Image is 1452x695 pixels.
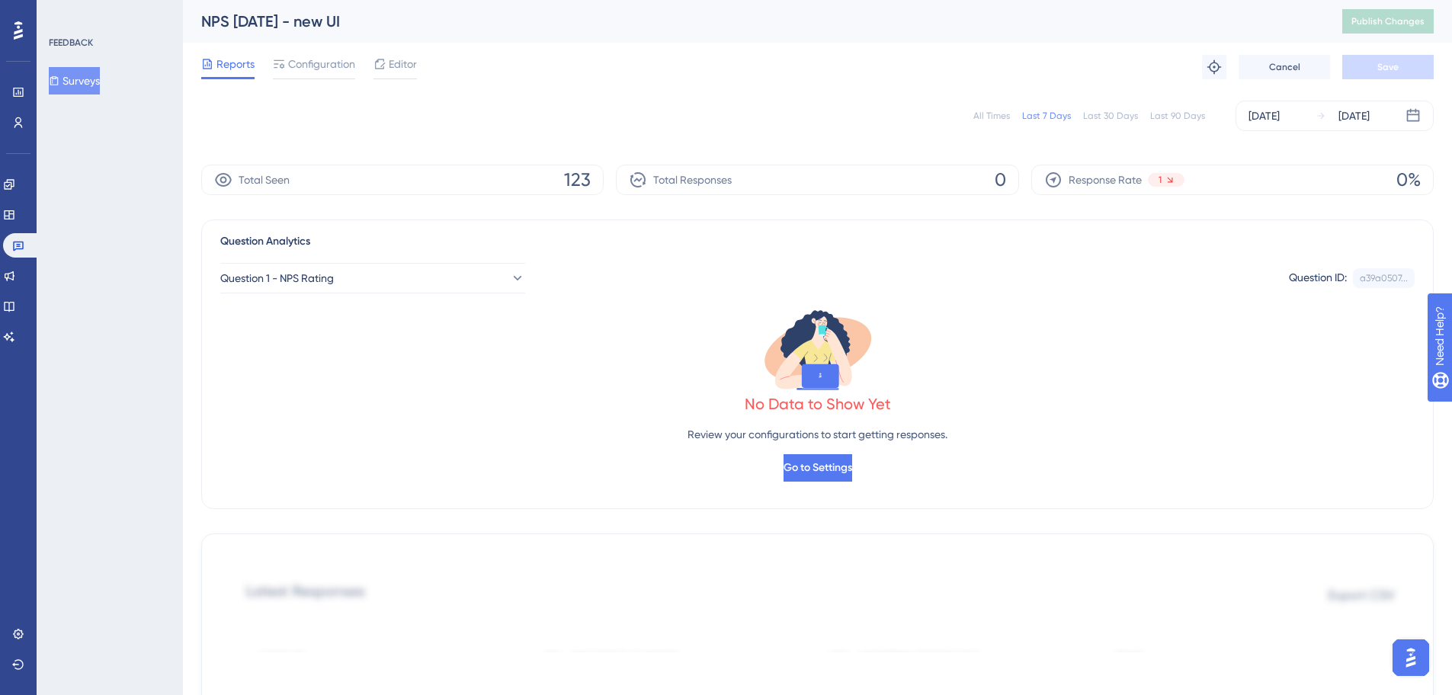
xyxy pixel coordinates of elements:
span: Total Seen [239,171,290,189]
span: Configuration [288,55,355,73]
div: No Data to Show Yet [745,393,891,415]
div: [DATE] [1248,107,1280,125]
button: Publish Changes [1342,9,1434,34]
div: Last 7 Days [1022,110,1071,122]
div: Last 30 Days [1083,110,1138,122]
span: Editor [389,55,417,73]
button: Cancel [1239,55,1330,79]
span: 0 [995,168,1006,192]
p: Review your configurations to start getting responses. [688,425,947,444]
span: Save [1377,61,1399,73]
span: Need Help? [36,4,95,22]
button: Surveys [49,67,100,94]
div: [DATE] [1338,107,1370,125]
button: Go to Settings [784,454,852,482]
span: Question 1 - NPS Rating [220,269,334,287]
div: Last 90 Days [1150,110,1205,122]
button: Save [1342,55,1434,79]
span: Total Responses [653,171,732,189]
span: 0% [1396,168,1421,192]
span: Question Analytics [220,232,310,251]
span: 123 [564,168,591,192]
div: All Times [973,110,1010,122]
div: a39a0507... [1360,272,1408,284]
div: Question ID: [1289,268,1347,288]
span: Cancel [1269,61,1300,73]
div: NPS [DATE] - new UI [201,11,1304,32]
span: Publish Changes [1351,15,1425,27]
iframe: UserGuiding AI Assistant Launcher [1388,635,1434,681]
span: Go to Settings [784,459,852,477]
button: Question 1 - NPS Rating [220,263,525,293]
div: FEEDBACK [49,37,93,49]
span: Response Rate [1069,171,1142,189]
span: 1 [1159,174,1162,186]
span: Reports [216,55,255,73]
